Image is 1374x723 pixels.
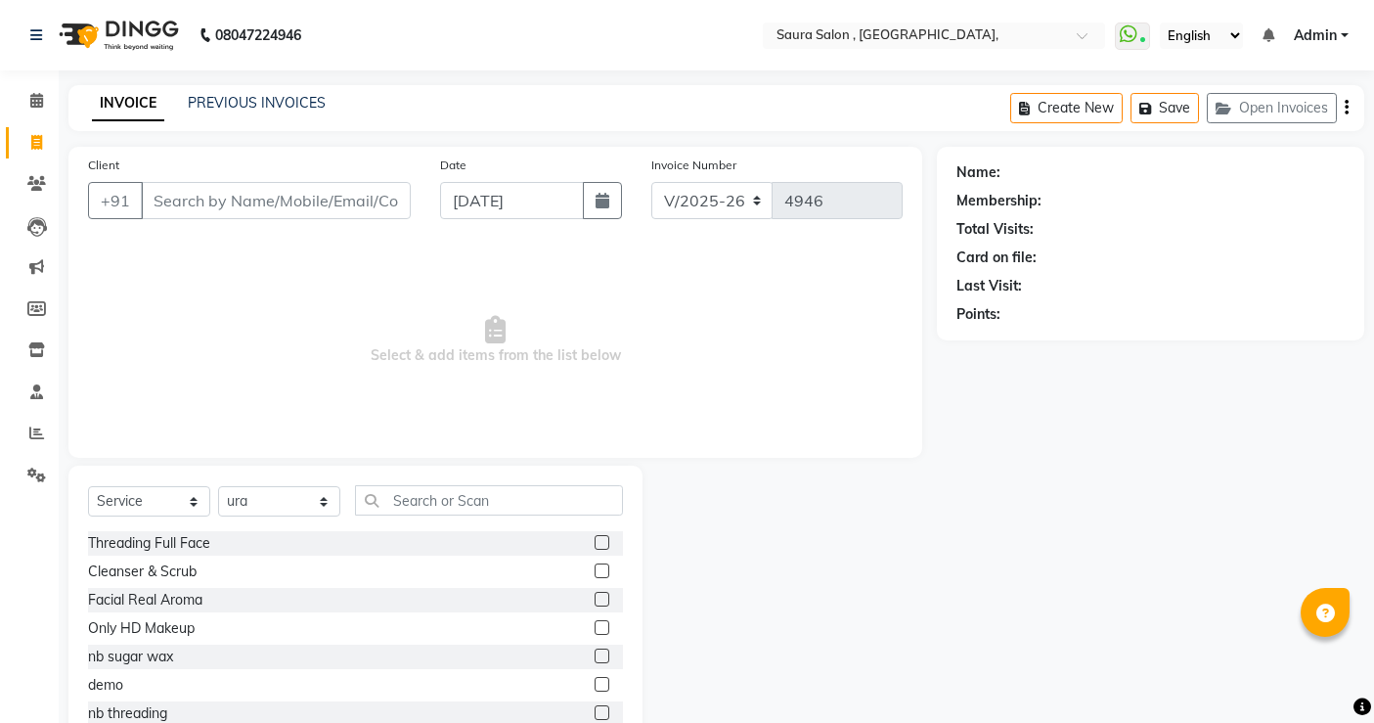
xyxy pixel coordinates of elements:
div: Points: [956,304,1000,325]
label: Client [88,157,119,174]
button: +91 [88,182,143,219]
div: Name: [956,162,1000,183]
input: Search by Name/Mobile/Email/Code [141,182,411,219]
button: Create New [1010,93,1123,123]
div: Card on file: [956,248,1037,268]
button: Open Invoices [1207,93,1337,123]
span: Select & add items from the list below [88,243,903,438]
div: Last Visit: [956,276,1022,296]
div: Only HD Makeup [88,618,195,639]
div: Facial Real Aroma [88,590,202,610]
div: Threading Full Face [88,533,210,554]
b: 08047224946 [215,8,301,63]
a: PREVIOUS INVOICES [188,94,326,112]
div: nb sugar wax [88,647,173,667]
input: Search or Scan [355,485,623,516]
label: Date [440,157,466,174]
div: Membership: [956,191,1042,211]
a: INVOICE [92,86,164,121]
div: Total Visits: [956,219,1034,240]
span: Admin [1294,25,1337,46]
div: demo [88,675,123,696]
div: Cleanser & Scrub [88,562,197,582]
button: Save [1130,93,1199,123]
img: logo [50,8,184,63]
label: Invoice Number [651,157,736,174]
